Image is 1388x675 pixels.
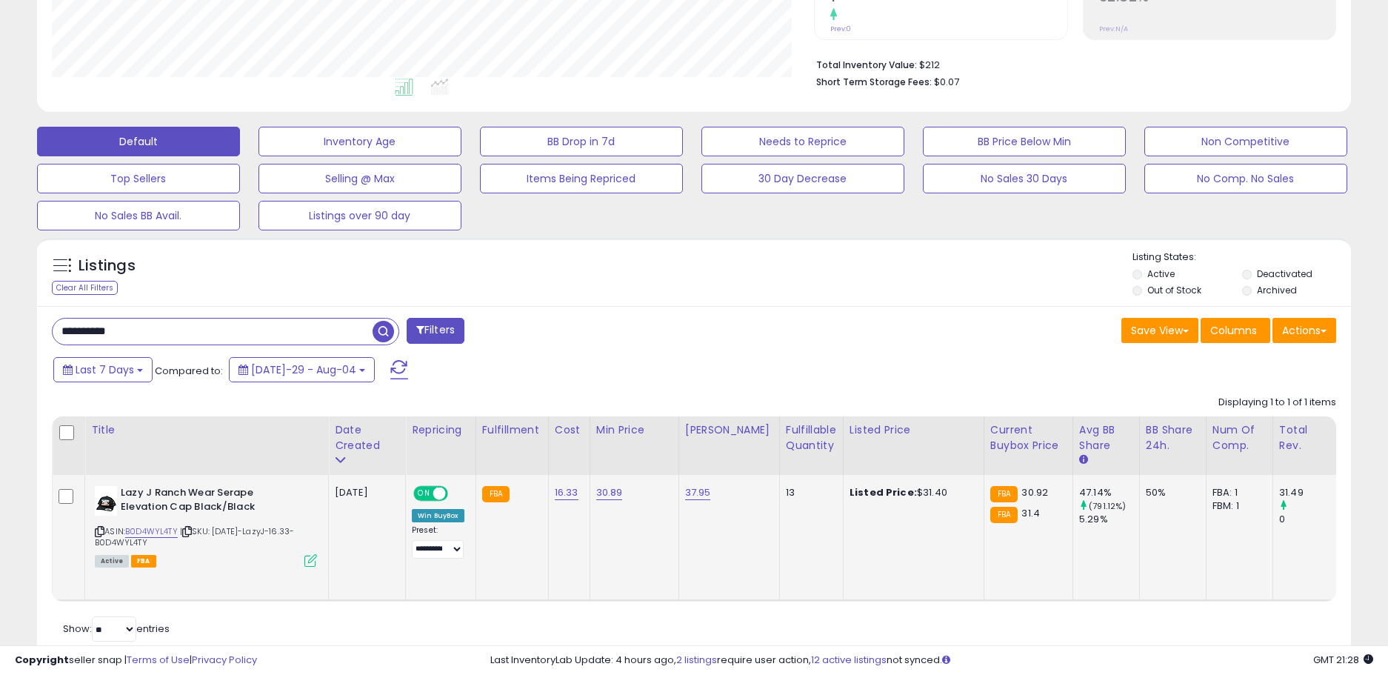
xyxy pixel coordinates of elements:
[990,507,1018,523] small: FBA
[1146,422,1200,453] div: BB Share 24h.
[490,654,1373,668] div: Last InventoryLab Update: 4 hours ago, require user action, not synced.
[37,127,240,156] button: Default
[258,164,461,193] button: Selling @ Max
[1272,318,1336,343] button: Actions
[1079,513,1139,526] div: 5.29%
[258,127,461,156] button: Inventory Age
[407,318,464,344] button: Filters
[596,485,623,500] a: 30.89
[555,422,584,438] div: Cost
[95,486,117,516] img: 31g65bcNJNL._SL40_.jpg
[990,486,1018,502] small: FBA
[1146,486,1195,499] div: 50%
[95,555,129,568] span: All listings currently available for purchase on Amazon
[127,653,190,667] a: Terms of Use
[1132,250,1351,265] p: Listing States:
[229,357,375,382] button: [DATE]-29 - Aug-04
[131,555,156,568] span: FBA
[482,486,510,502] small: FBA
[1257,284,1297,296] label: Archived
[446,488,470,500] span: OFF
[1147,267,1175,280] label: Active
[1079,453,1088,467] small: Avg BB Share.
[480,164,683,193] button: Items Being Repriced
[52,281,118,295] div: Clear All Filters
[15,654,257,668] div: seller snap | |
[1147,284,1201,296] label: Out of Stock
[1212,422,1267,453] div: Num of Comp.
[63,622,170,636] span: Show: entries
[596,422,673,438] div: Min Price
[850,422,978,438] div: Listed Price
[685,422,773,438] div: [PERSON_NAME]
[79,256,136,276] h5: Listings
[816,55,1325,73] li: $212
[990,422,1067,453] div: Current Buybox Price
[1279,486,1339,499] div: 31.49
[415,488,433,500] span: ON
[1212,499,1261,513] div: FBM: 1
[1279,513,1339,526] div: 0
[701,127,904,156] button: Needs to Reprice
[934,75,959,89] span: $0.07
[1144,127,1347,156] button: Non Competitive
[95,525,294,548] span: | SKU: [DATE]-LazyJ-16.33-B0D4WYL4TY
[1218,396,1336,410] div: Displaying 1 to 1 of 1 items
[1210,323,1257,338] span: Columns
[923,127,1126,156] button: BB Price Below Min
[850,485,917,499] b: Listed Price:
[15,653,69,667] strong: Copyright
[1121,318,1198,343] button: Save View
[1212,486,1261,499] div: FBA: 1
[412,422,470,438] div: Repricing
[1257,267,1312,280] label: Deactivated
[1313,653,1373,667] span: 2025-08-12 21:28 GMT
[95,486,317,565] div: ASIN:
[335,422,399,453] div: Date Created
[850,486,972,499] div: $31.40
[125,525,178,538] a: B0D4WYL4TY
[555,485,578,500] a: 16.33
[258,201,461,230] button: Listings over 90 day
[1089,500,1126,512] small: (791.12%)
[76,362,134,377] span: Last 7 Days
[155,364,223,378] span: Compared to:
[335,486,394,499] div: [DATE]
[480,127,683,156] button: BB Drop in 7d
[37,164,240,193] button: Top Sellers
[1279,422,1333,453] div: Total Rev.
[121,486,301,517] b: Lazy J Ranch Wear Serape Elevation Cap Black/Black
[412,525,464,559] div: Preset:
[251,362,356,377] span: [DATE]-29 - Aug-04
[830,24,851,33] small: Prev: 0
[53,357,153,382] button: Last 7 Days
[786,486,832,499] div: 13
[811,653,887,667] a: 12 active listings
[676,653,717,667] a: 2 listings
[816,76,932,88] b: Short Term Storage Fees:
[1021,485,1048,499] span: 30.92
[1079,422,1133,453] div: Avg BB Share
[1021,506,1040,520] span: 31.4
[816,59,917,71] b: Total Inventory Value:
[1099,24,1128,33] small: Prev: N/A
[412,509,464,522] div: Win BuyBox
[37,201,240,230] button: No Sales BB Avail.
[701,164,904,193] button: 30 Day Decrease
[192,653,257,667] a: Privacy Policy
[923,164,1126,193] button: No Sales 30 Days
[1201,318,1270,343] button: Columns
[786,422,837,453] div: Fulfillable Quantity
[1144,164,1347,193] button: No Comp. No Sales
[685,485,711,500] a: 37.95
[91,422,322,438] div: Title
[482,422,542,438] div: Fulfillment
[1079,486,1139,499] div: 47.14%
